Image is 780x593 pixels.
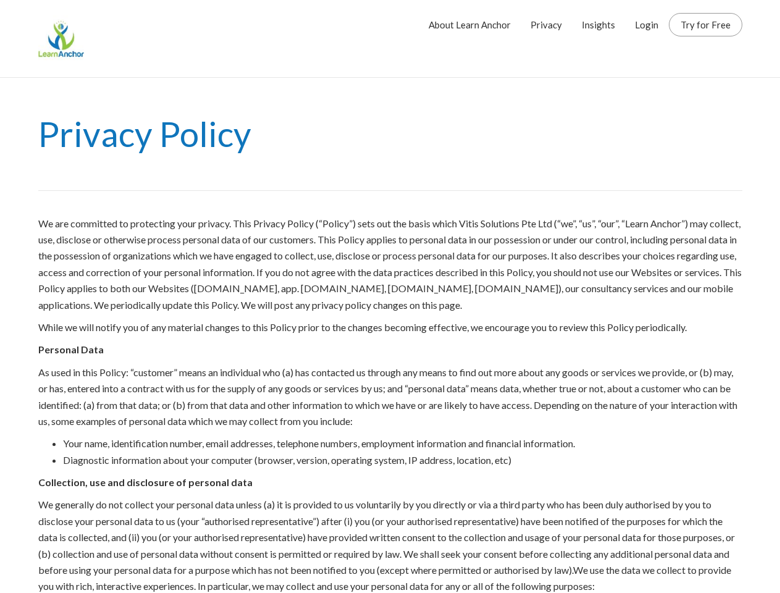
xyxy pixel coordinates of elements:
[38,78,742,191] h1: Privacy Policy
[530,9,562,40] a: Privacy
[38,216,742,313] p: We are committed to protecting your privacy. This Privacy Policy (“Policy”) sets out the basis wh...
[635,9,658,40] a: Login
[63,452,742,468] li: Diagnostic information about your computer (browser, version, operating system, IP address, locat...
[582,9,615,40] a: Insights
[63,435,742,452] li: Your name, identification number, email addresses, telephone numbers, employment information and ...
[429,9,511,40] a: About Learn Anchor
[38,476,253,488] strong: Collection, use and disclosure of personal data
[38,364,742,430] p: As used in this Policy: “customer” means an individual who (a) has contacted us through any means...
[38,343,104,355] b: Personal Data
[38,15,84,62] img: Learn Anchor
[38,319,742,335] p: While we will notify you of any material changes to this Policy prior to the changes becoming eff...
[681,19,731,31] a: Try for Free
